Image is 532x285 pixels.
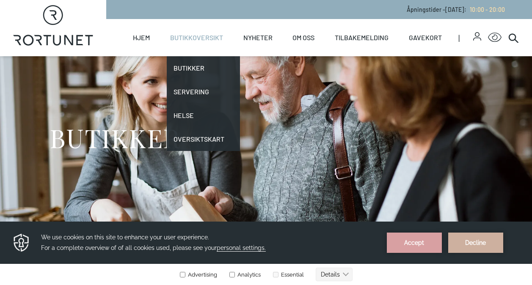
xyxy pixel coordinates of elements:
[50,122,180,153] h1: BUTIKKER
[167,104,240,127] a: Helse
[167,56,240,80] a: Butikker
[387,11,442,31] button: Accept
[470,6,505,13] span: 10:00 - 20:00
[292,19,314,56] a: Om oss
[217,23,266,30] span: personal settings.
[321,49,340,56] text: Details
[407,5,505,14] p: Åpningstider - [DATE] :
[466,6,505,13] a: 10:00 - 20:00
[243,19,273,56] a: Nyheter
[458,19,473,56] span: |
[170,19,223,56] a: Butikkoversikt
[180,50,185,56] input: Advertising
[229,50,235,56] input: Analytics
[12,11,30,31] img: Privacy reminder
[409,19,442,56] a: Gavekort
[179,50,217,56] label: Advertising
[167,80,240,104] a: Servering
[316,46,353,60] button: Details
[271,50,304,56] label: Essential
[335,19,389,56] a: Tilbakemelding
[448,11,503,31] button: Decline
[167,127,240,151] a: Oversiktskart
[133,19,150,56] a: Hjem
[41,11,376,32] h3: We use cookies on this site to enhance your user experience. For a complete overview of of all co...
[228,50,261,56] label: Analytics
[488,31,502,44] button: Open Accessibility Menu
[273,50,278,56] input: Essential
